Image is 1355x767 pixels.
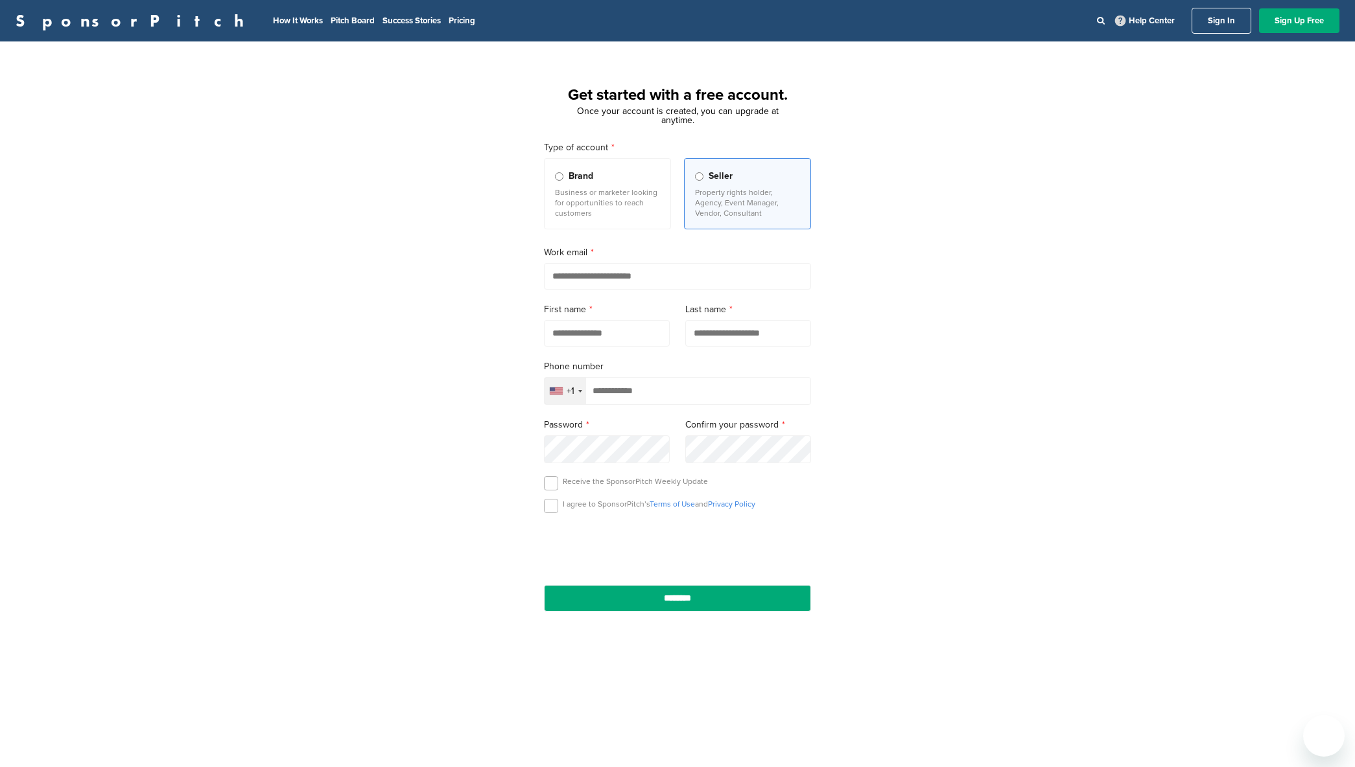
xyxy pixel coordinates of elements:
p: I agree to SponsorPitch’s and [563,499,755,509]
span: Seller [709,169,733,183]
a: SponsorPitch [16,12,252,29]
span: Once your account is created, you can upgrade at anytime. [577,106,779,126]
p: Receive the SponsorPitch Weekly Update [563,476,708,487]
label: Password [544,418,670,432]
input: Brand Business or marketer looking for opportunities to reach customers [555,172,563,181]
div: +1 [567,387,574,396]
label: Last name [685,303,811,317]
p: Property rights holder, Agency, Event Manager, Vendor, Consultant [695,187,800,218]
a: How It Works [273,16,323,26]
a: Pricing [449,16,475,26]
label: Phone number [544,360,811,374]
a: Sign In [1192,8,1251,34]
p: Business or marketer looking for opportunities to reach customers [555,187,660,218]
label: Work email [544,246,811,260]
iframe: reCAPTCHA [604,528,751,566]
h1: Get started with a free account. [528,84,827,107]
label: Type of account [544,141,811,155]
a: Privacy Policy [708,499,755,509]
span: Brand [569,169,593,183]
iframe: Button to launch messaging window [1303,715,1345,757]
label: First name [544,303,670,317]
label: Confirm your password [685,418,811,432]
a: Help Center [1113,13,1177,29]
input: Seller Property rights holder, Agency, Event Manager, Vendor, Consultant [695,172,703,181]
a: Pitch Board [331,16,375,26]
a: Success Stories [383,16,441,26]
div: Selected country [545,378,586,404]
a: Terms of Use [650,499,695,509]
a: Sign Up Free [1259,8,1339,33]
